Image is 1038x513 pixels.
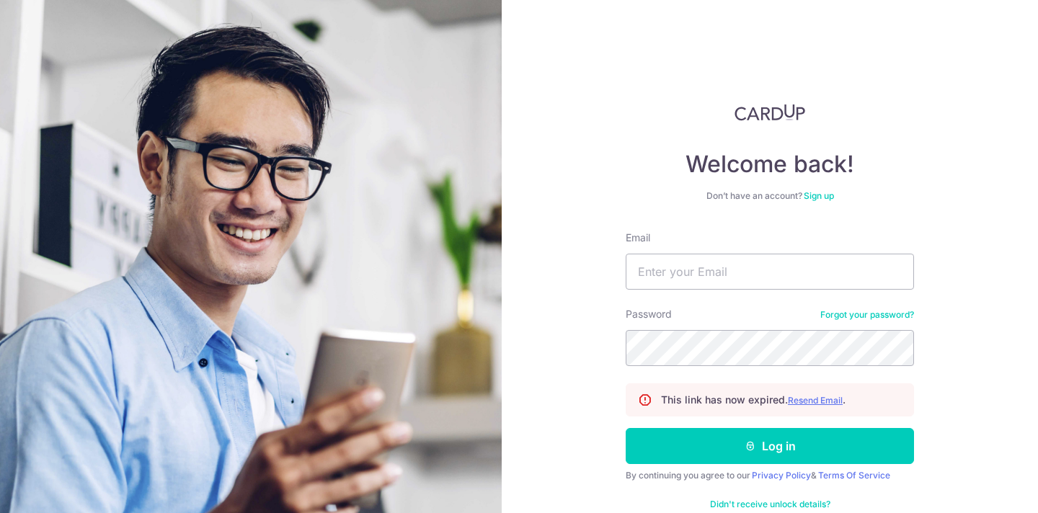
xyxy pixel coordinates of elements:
[661,393,846,407] p: This link has now expired. .
[818,470,890,481] a: Terms Of Service
[752,470,811,481] a: Privacy Policy
[626,307,672,321] label: Password
[788,395,843,406] a: Resend Email
[626,190,914,202] div: Don’t have an account?
[626,150,914,179] h4: Welcome back!
[804,190,834,201] a: Sign up
[626,428,914,464] button: Log in
[626,231,650,245] label: Email
[626,254,914,290] input: Enter your Email
[626,470,914,481] div: By continuing you agree to our &
[820,309,914,321] a: Forgot your password?
[710,499,830,510] a: Didn't receive unlock details?
[735,104,805,121] img: CardUp Logo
